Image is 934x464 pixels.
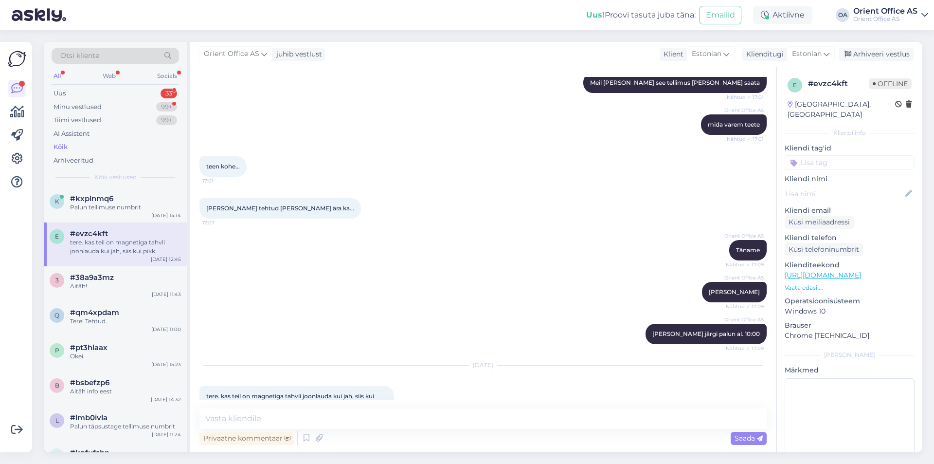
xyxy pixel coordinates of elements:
[70,352,181,361] div: Okei.
[785,143,915,153] p: Kliendi tag'id
[206,163,240,170] span: teen kohe...
[70,378,109,387] span: #bsbefzp6
[726,345,764,352] span: Nähtud ✓ 17:09
[785,320,915,331] p: Brauser
[785,365,915,375] p: Märkmed
[70,229,108,238] span: #evzc4kft
[202,219,239,226] span: 17:07
[206,392,376,408] span: tere. kas teil on magnetiga tahvli joonlauda kui jah, siis kui pikk
[94,173,137,182] span: Kõik vestlused
[785,205,915,216] p: Kliendi email
[152,291,181,298] div: [DATE] 11:43
[55,452,59,459] span: k
[785,216,854,229] div: Küsi meiliaadressi
[54,156,93,166] div: Arhiveeritud
[692,49,721,59] span: Estonian
[52,70,63,82] div: All
[54,129,90,139] div: AI Assistent
[155,70,179,82] div: Socials
[202,177,239,185] span: 17:01
[785,283,915,292] p: Vaata edasi ...
[70,387,181,396] div: Aitäh info eest
[792,49,822,59] span: Estonian
[161,89,177,98] div: 33
[709,288,760,296] span: [PERSON_NAME]
[853,15,917,23] div: Orient Office AS
[55,233,59,240] span: e
[724,232,764,240] span: Orient Office AS
[70,238,181,256] div: tere. kas teil on magnetiga tahvli joonlauda kui jah, siis kui pikk
[199,432,294,445] div: Privaatne kommentaar
[785,233,915,243] p: Kliendi telefon
[70,317,181,326] div: Tere! Tehtud.
[54,312,59,319] span: q
[151,212,181,219] div: [DATE] 14:14
[785,188,903,199] input: Lisa nimi
[724,316,764,323] span: Orient Office AS
[793,81,797,89] span: e
[724,274,764,281] span: Orient Office AS
[785,243,863,256] div: Küsi telefoninumbrit
[785,296,915,306] p: Operatsioonisüsteem
[736,246,760,254] span: Täname
[272,49,322,59] div: juhib vestlust
[726,303,764,310] span: Nähtud ✓ 17:09
[586,9,696,21] div: Proovi tasuta juba täna:
[151,326,181,333] div: [DATE] 11:00
[785,351,915,359] div: [PERSON_NAME]
[70,203,181,212] div: Palun tellimuse numbrit
[151,396,181,403] div: [DATE] 14:32
[785,129,915,137] div: Kliendi info
[70,448,109,457] span: #kpfufshn
[156,115,177,125] div: 99+
[55,198,59,205] span: k
[700,6,741,24] button: Emailid
[151,256,181,263] div: [DATE] 12:45
[54,142,68,152] div: Kõik
[785,331,915,341] p: Chrome [TECHNICAL_ID]
[590,79,760,86] span: Meil [PERSON_NAME] see tellimus [PERSON_NAME] saata
[853,7,928,23] a: Orient Office ASOrient Office AS
[70,343,108,352] span: #pt3hlaax
[808,78,869,90] div: # evzc4kft
[785,155,915,170] input: Lisa tag
[151,361,181,368] div: [DATE] 15:23
[869,78,912,89] span: Offline
[785,260,915,270] p: Klienditeekond
[708,121,760,128] span: mida varem teete
[204,49,259,59] span: Orient Office AS
[753,6,812,24] div: Aktiivne
[785,271,861,279] a: [URL][DOMAIN_NAME]
[156,102,177,112] div: 99+
[785,174,915,184] p: Kliendi nimi
[55,417,59,424] span: l
[199,361,767,370] div: [DATE]
[70,308,119,317] span: #qm4xpdam
[788,99,895,120] div: [GEOGRAPHIC_DATA], [GEOGRAPHIC_DATA]
[70,413,108,422] span: #lmb0ivla
[54,115,101,125] div: Tiimi vestlused
[8,50,26,68] img: Askly Logo
[586,10,605,19] b: Uus!
[101,70,118,82] div: Web
[55,277,59,284] span: 3
[70,273,114,282] span: #38a9a3mz
[727,93,764,101] span: Nähtud ✓ 17:01
[70,194,113,203] span: #kxplnmq6
[70,422,181,431] div: Palun täpsustage tellimuse numbrit
[206,204,354,212] span: [PERSON_NAME] tehtud [PERSON_NAME] ära ka...
[54,102,102,112] div: Minu vestlused
[735,434,763,443] span: Saada
[724,107,764,114] span: Orient Office AS
[54,89,66,98] div: Uus
[853,7,917,15] div: Orient Office AS
[152,431,181,438] div: [DATE] 11:24
[60,51,99,61] span: Otsi kliente
[836,8,849,22] div: OA
[70,282,181,291] div: Aitäh!
[742,49,784,59] div: Klienditugi
[660,49,683,59] div: Klient
[727,135,764,143] span: Nähtud ✓ 17:01
[55,347,59,354] span: p
[55,382,59,389] span: b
